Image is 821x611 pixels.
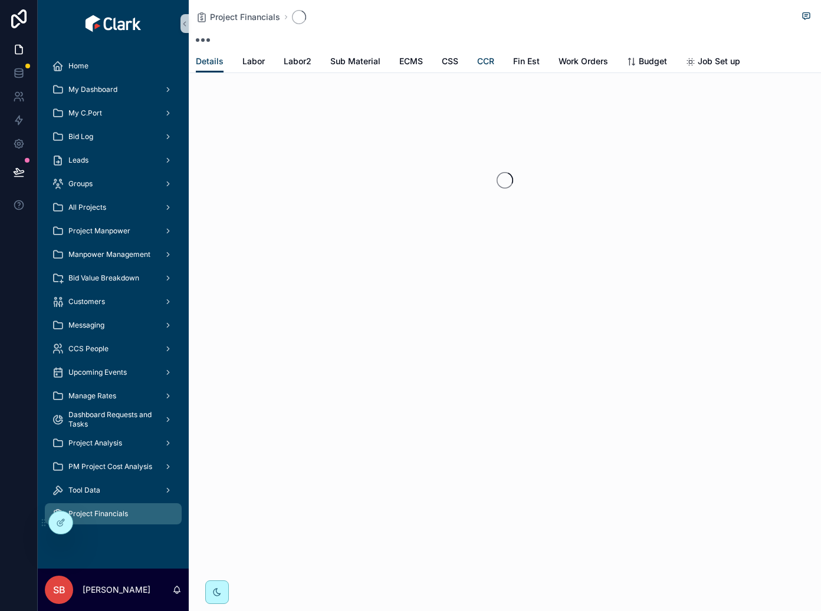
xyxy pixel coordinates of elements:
a: Messaging [45,315,182,336]
a: Labor2 [284,51,311,74]
a: Manage Rates [45,385,182,407]
span: All Projects [68,203,106,212]
span: Labor2 [284,55,311,67]
span: PM Project Cost Analysis [68,462,152,471]
span: Job Set up [698,55,740,67]
a: Home [45,55,182,77]
span: SB [53,583,65,597]
a: Project Financials [196,11,280,23]
a: ECMS [399,51,423,74]
span: Labor [242,55,265,67]
span: Sub Material [330,55,380,67]
span: Groups [68,179,93,189]
span: Bid Log [68,132,93,141]
a: Labor [242,51,265,74]
a: Groups [45,173,182,194]
a: Budget [627,51,667,74]
span: Project Financials [68,509,128,518]
span: Details [196,55,224,67]
img: App logo [85,14,142,33]
a: Upcoming Events [45,362,182,383]
a: Work Orders [559,51,608,74]
span: My Dashboard [68,85,117,94]
a: Details [196,51,224,73]
a: Leads [45,150,182,171]
span: Dashboard Requests and Tasks [68,410,155,429]
a: Customers [45,291,182,312]
a: Manpower Management [45,244,182,265]
span: Manage Rates [68,391,116,401]
a: CCS People [45,338,182,359]
span: Tool Data [68,486,100,495]
span: Home [68,61,88,71]
span: ECMS [399,55,423,67]
a: PM Project Cost Analysis [45,456,182,477]
a: Project Analysis [45,432,182,454]
span: CSS [442,55,458,67]
a: Project Financials [45,503,182,524]
a: Bid Log [45,126,182,147]
span: Fin Est [513,55,540,67]
a: Dashboard Requests and Tasks [45,409,182,430]
span: Project Analysis [68,438,122,448]
span: Work Orders [559,55,608,67]
span: Customers [68,297,105,306]
span: My C.Port [68,108,102,118]
a: CSS [442,51,458,74]
a: Tool Data [45,480,182,501]
a: Fin Est [513,51,540,74]
span: Budget [639,55,667,67]
span: Messaging [68,321,104,330]
a: Job Set up [686,51,740,74]
span: Bid Value Breakdown [68,273,139,283]
a: Bid Value Breakdown [45,267,182,289]
span: CCS People [68,344,109,354]
a: Sub Material [330,51,380,74]
a: My Dashboard [45,79,182,100]
span: Leads [68,156,88,165]
span: Manpower Management [68,250,150,259]
div: scrollable content [38,47,189,540]
p: [PERSON_NAME] [83,584,150,596]
span: CCR [477,55,494,67]
a: Project Manpower [45,220,182,242]
span: Project Manpower [68,226,130,236]
span: Upcoming Events [68,368,127,377]
a: All Projects [45,197,182,218]
span: Project Financials [210,11,280,23]
a: My C.Port [45,103,182,124]
a: CCR [477,51,494,74]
